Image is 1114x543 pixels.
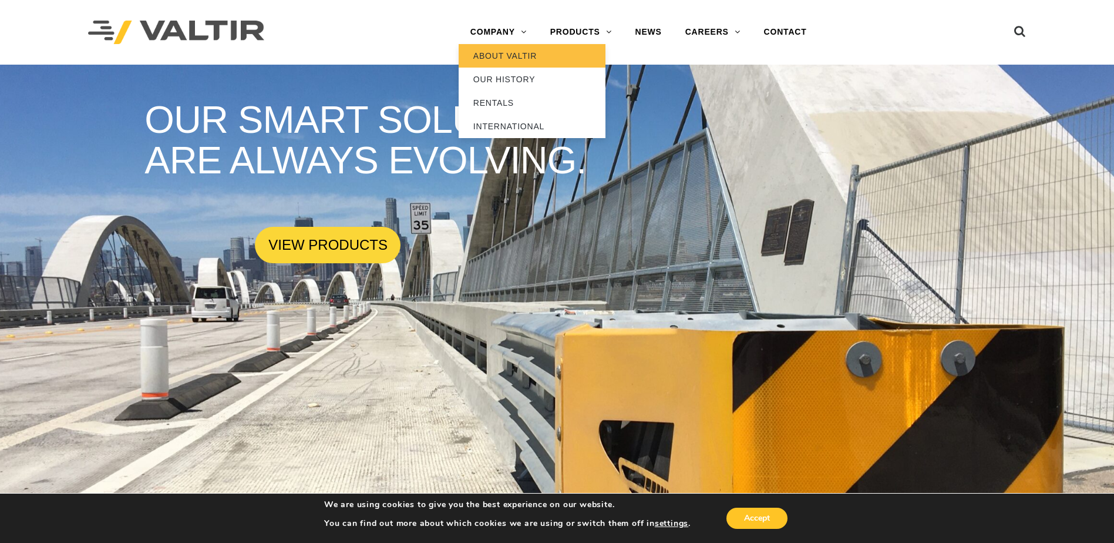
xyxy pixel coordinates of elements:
[459,91,605,115] a: RENTALS
[459,115,605,138] a: INTERNATIONAL
[539,21,624,44] a: PRODUCTS
[674,21,752,44] a: CAREERS
[752,21,819,44] a: CONTACT
[459,68,605,91] a: OUR HISTORY
[255,227,400,263] a: VIEW PRODUCTS
[144,99,635,182] rs-layer: OUR SMART SOLUTIONS ARE ALWAYS EVOLVING.
[324,518,691,529] p: You can find out more about which cookies we are using or switch them off in .
[726,508,787,529] button: Accept
[624,21,674,44] a: NEWS
[459,44,605,68] a: ABOUT VALTIR
[88,21,264,45] img: Valtir
[324,500,691,510] p: We are using cookies to give you the best experience on our website.
[655,518,688,529] button: settings
[459,21,539,44] a: COMPANY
